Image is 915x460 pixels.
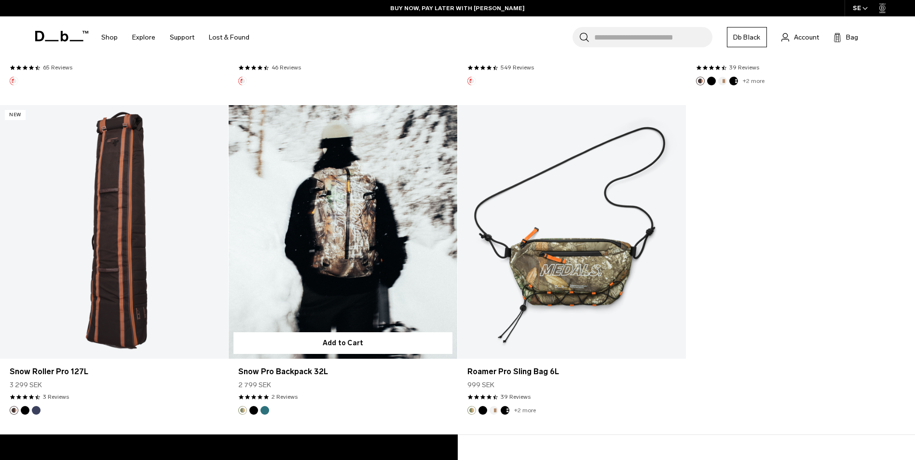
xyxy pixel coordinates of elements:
p: New [5,110,26,120]
a: Snow Pro Backpack 32L [238,366,447,378]
button: Midnight Teal [260,406,269,415]
a: Snow Roller Pro 127L [10,366,219,378]
a: Roamer Pro Sling Bag 6L [467,366,676,378]
a: 3 reviews [43,392,69,401]
button: Db x Beyond Medals [238,406,247,415]
a: Shop [101,20,118,54]
span: 2 799 SEK [238,380,271,390]
a: BUY NOW, PAY LATER WITH [PERSON_NAME] [390,4,525,13]
span: 999 SEK [467,380,494,390]
a: Account [781,31,819,43]
a: Snow Pro Backpack 32L [229,105,457,359]
a: Explore [132,20,155,54]
a: Roamer Pro Sling Bag 6L [458,105,686,359]
button: Bag [833,31,858,43]
a: +2 more [514,407,536,414]
button: Polestar Edt. [467,77,476,85]
a: 46 reviews [272,63,301,72]
button: Black Out [21,406,29,415]
a: 549 reviews [501,63,534,72]
button: Blue Hour [32,406,41,415]
a: +2 more [743,78,765,84]
button: Black Out [249,406,258,415]
a: Lost & Found [209,20,249,54]
span: Account [794,32,819,42]
nav: Main Navigation [94,16,257,58]
button: Oatmilk [718,77,727,85]
button: Charcoal Grey [501,406,509,415]
a: 39 reviews [501,392,531,401]
button: Polestar Edt. [10,77,18,85]
span: Bag [846,32,858,42]
span: 3 299 SEK [10,380,42,390]
a: 65 reviews [43,63,72,72]
button: Oatmilk [490,406,498,415]
button: Polestar Edt. [238,77,247,85]
button: Add to Cart [233,332,452,354]
button: Charcoal Grey [729,77,738,85]
a: 2 reviews [272,392,298,401]
button: Homegrown with Lu [696,77,705,85]
a: 39 reviews [729,63,759,72]
a: Support [170,20,194,54]
a: Db Black [727,27,767,47]
button: Black Out [478,406,487,415]
button: Homegrown with Lu [10,406,18,415]
button: Black Out [707,77,716,85]
button: Db x Beyond Medals [467,406,476,415]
